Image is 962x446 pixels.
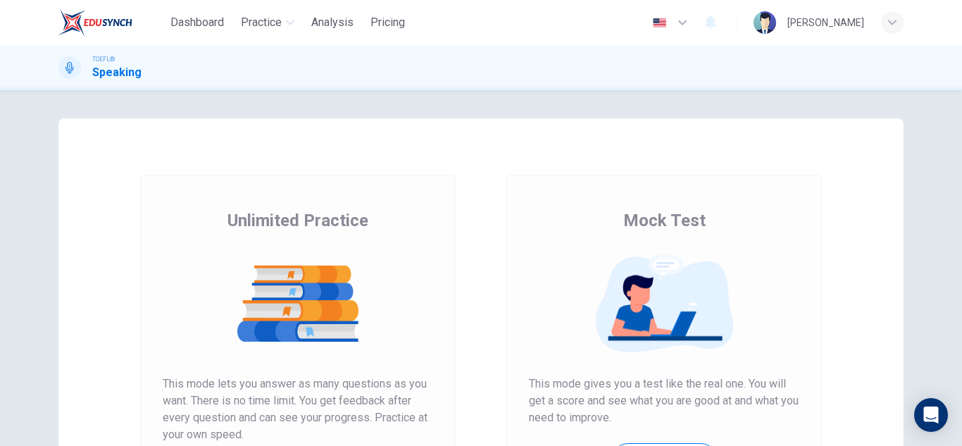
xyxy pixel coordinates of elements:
[58,8,132,37] img: EduSynch logo
[163,376,433,443] span: This mode lets you answer as many questions as you want. There is no time limit. You get feedback...
[754,11,776,34] img: Profile picture
[58,8,165,37] a: EduSynch logo
[651,18,668,28] img: en
[370,14,405,31] span: Pricing
[914,398,948,432] div: Open Intercom Messenger
[92,64,142,81] h1: Speaking
[92,54,115,64] span: TOEFL®
[235,10,300,35] button: Practice
[170,14,224,31] span: Dashboard
[165,10,230,35] button: Dashboard
[365,10,411,35] button: Pricing
[227,209,368,232] span: Unlimited Practice
[529,376,799,426] span: This mode gives you a test like the real one. You will get a score and see what you are good at a...
[241,14,282,31] span: Practice
[306,10,359,35] button: Analysis
[787,14,864,31] div: [PERSON_NAME]
[311,14,354,31] span: Analysis
[623,209,706,232] span: Mock Test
